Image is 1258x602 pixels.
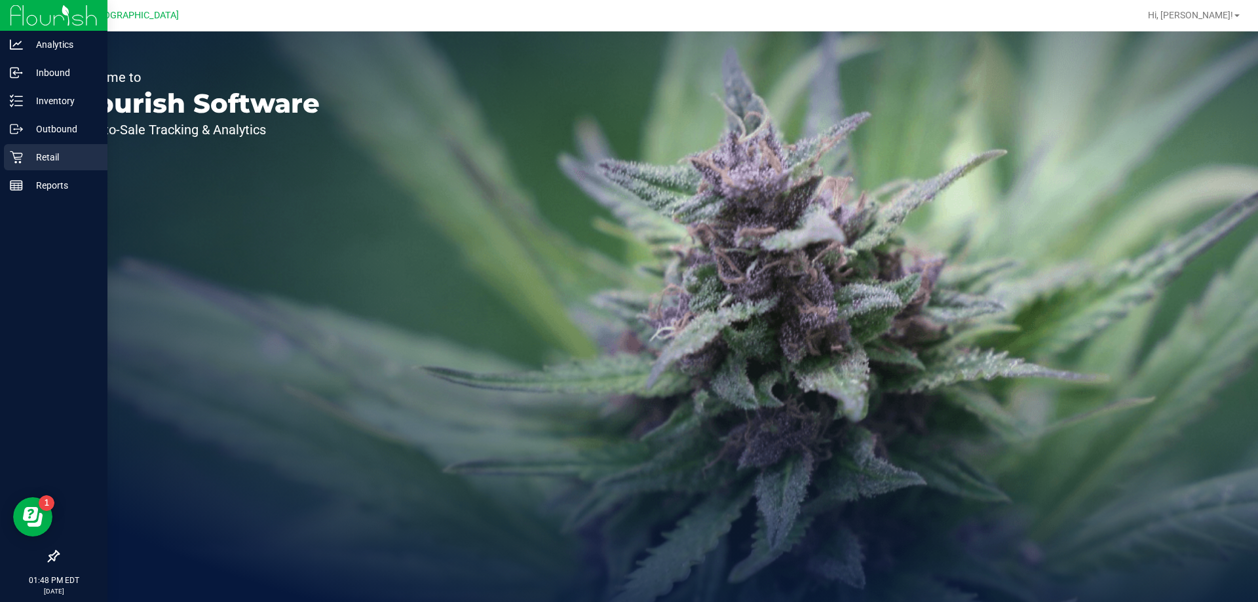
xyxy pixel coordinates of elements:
[23,93,102,109] p: Inventory
[13,497,52,536] iframe: Resource center
[23,37,102,52] p: Analytics
[1148,10,1233,20] span: Hi, [PERSON_NAME]!
[10,66,23,79] inline-svg: Inbound
[71,90,320,117] p: Flourish Software
[23,121,102,137] p: Outbound
[23,149,102,165] p: Retail
[6,574,102,586] p: 01:48 PM EDT
[89,10,179,21] span: [GEOGRAPHIC_DATA]
[10,151,23,164] inline-svg: Retail
[10,179,23,192] inline-svg: Reports
[71,71,320,84] p: Welcome to
[6,586,102,596] p: [DATE]
[10,38,23,51] inline-svg: Analytics
[23,65,102,81] p: Inbound
[71,123,320,136] p: Seed-to-Sale Tracking & Analytics
[23,178,102,193] p: Reports
[39,495,54,511] iframe: Resource center unread badge
[10,122,23,136] inline-svg: Outbound
[10,94,23,107] inline-svg: Inventory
